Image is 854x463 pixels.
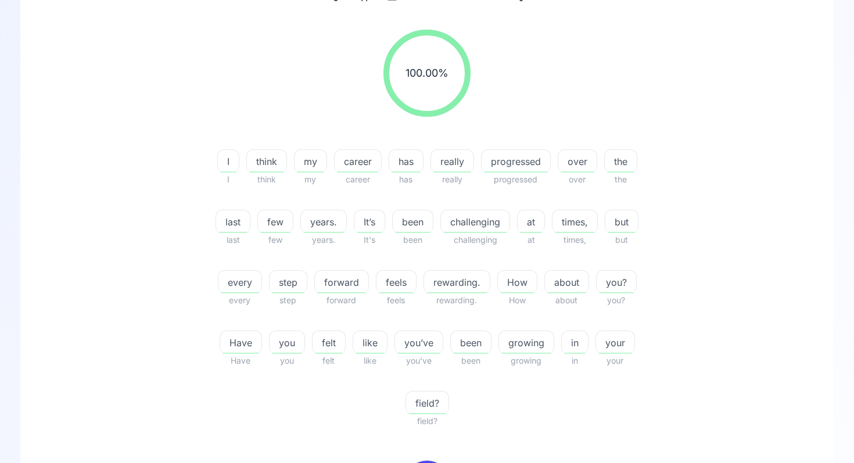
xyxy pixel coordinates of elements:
[518,215,544,229] span: at
[294,173,327,186] span: my
[335,155,381,168] span: career
[481,173,551,186] span: progressed
[313,336,345,350] span: felt
[246,173,287,186] span: think
[552,233,598,247] span: times,
[269,270,307,293] button: step
[392,233,433,247] span: been
[376,270,417,293] button: feels
[269,293,307,307] span: step
[389,173,424,186] span: has
[353,354,387,368] span: like
[596,293,637,307] span: you?
[545,275,589,289] span: about
[558,155,597,168] span: over
[544,270,589,293] button: about
[595,331,635,354] button: your
[301,215,346,229] span: years.
[561,331,589,354] button: in
[605,210,638,233] button: but
[270,275,307,289] span: step
[294,149,327,173] button: my
[354,215,385,229] span: It’s
[517,210,545,233] button: at
[218,275,261,289] span: every
[220,331,262,354] button: Have
[544,293,589,307] span: about
[499,336,554,350] span: growing
[424,293,490,307] span: rewarding.
[246,149,287,173] button: think
[394,331,443,354] button: you’ve
[481,149,551,173] button: progressed
[218,155,239,168] span: I
[605,215,638,229] span: but
[498,331,554,354] button: growing
[392,210,433,233] button: been
[424,275,490,289] span: rewarding.
[312,354,346,368] span: felt
[269,354,305,368] span: you
[258,215,293,229] span: few
[498,275,537,289] span: How
[393,215,433,229] span: been
[247,155,286,168] span: think
[558,149,597,173] button: over
[218,293,262,307] span: every
[334,149,382,173] button: career
[552,210,598,233] button: times,
[217,149,239,173] button: I
[315,275,368,289] span: forward
[431,155,473,168] span: really
[217,173,239,186] span: I
[216,210,250,233] button: last
[395,336,443,350] span: you’ve
[312,331,346,354] button: felt
[517,233,545,247] span: at
[596,270,637,293] button: you?
[596,336,634,350] span: your
[216,233,250,247] span: last
[406,65,448,81] span: 100.00 %
[394,354,443,368] span: you've
[430,173,474,186] span: really
[561,354,589,368] span: in
[597,275,636,289] span: you?
[314,270,369,293] button: forward
[300,233,347,247] span: years.
[406,414,449,428] span: field?
[376,275,416,289] span: feels
[430,149,474,173] button: really
[406,396,448,410] span: field?
[552,215,597,229] span: times,
[220,336,261,350] span: Have
[604,173,637,186] span: the
[424,270,490,293] button: rewarding.
[270,336,304,350] span: you
[353,336,387,350] span: like
[497,293,537,307] span: How
[354,233,385,247] span: It's
[558,173,597,186] span: over
[353,331,387,354] button: like
[218,270,262,293] button: every
[406,391,449,414] button: field?
[295,155,326,168] span: my
[257,210,293,233] button: few
[497,270,537,293] button: How
[389,149,424,173] button: has
[440,210,510,233] button: challenging
[605,233,638,247] span: but
[450,354,491,368] span: been
[595,354,635,368] span: your
[441,215,509,229] span: challenging
[482,155,550,168] span: progressed
[389,155,423,168] span: has
[269,331,305,354] button: you
[605,155,637,168] span: the
[440,233,510,247] span: challenging
[216,215,250,229] span: last
[604,149,637,173] button: the
[300,210,347,233] button: years.
[334,173,382,186] span: career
